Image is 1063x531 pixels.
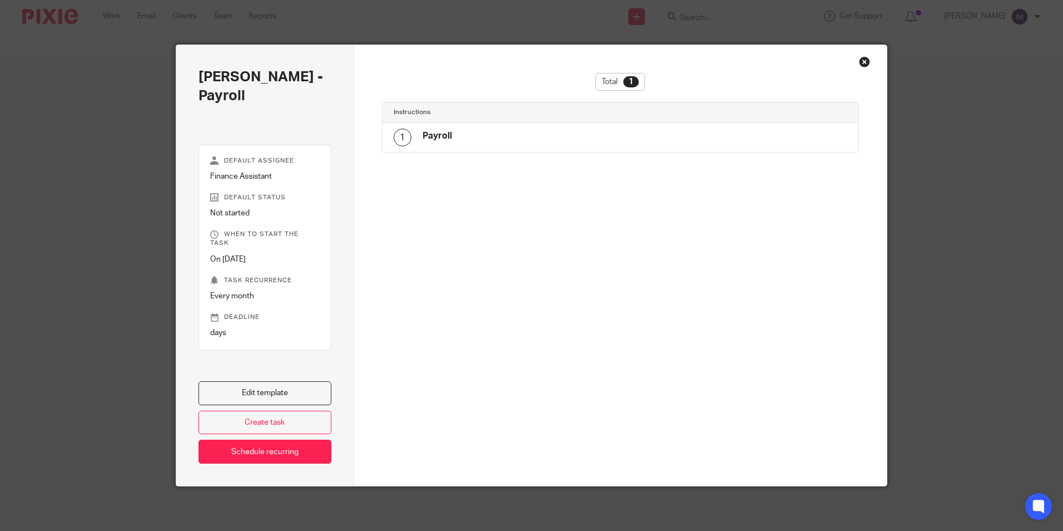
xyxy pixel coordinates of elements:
[859,56,870,67] div: Close this dialog window
[394,108,620,117] h4: Instructions
[210,193,320,202] p: Default status
[210,276,320,285] p: Task recurrence
[210,156,320,165] p: Default assignee
[423,130,452,142] h4: Payroll
[198,67,331,106] h2: [PERSON_NAME] - Payroll
[210,254,320,265] p: On [DATE]
[210,291,320,302] p: Every month
[623,76,639,87] div: 1
[198,381,331,405] a: Edit template
[210,171,320,182] p: Finance Assistant
[198,440,331,464] a: Schedule recurring
[210,230,320,248] p: When to start the task
[210,208,320,219] p: Not started
[595,73,645,91] div: Total
[394,129,411,146] div: 1
[198,411,331,435] a: Create task
[210,313,320,322] p: Deadline
[210,327,320,338] p: days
